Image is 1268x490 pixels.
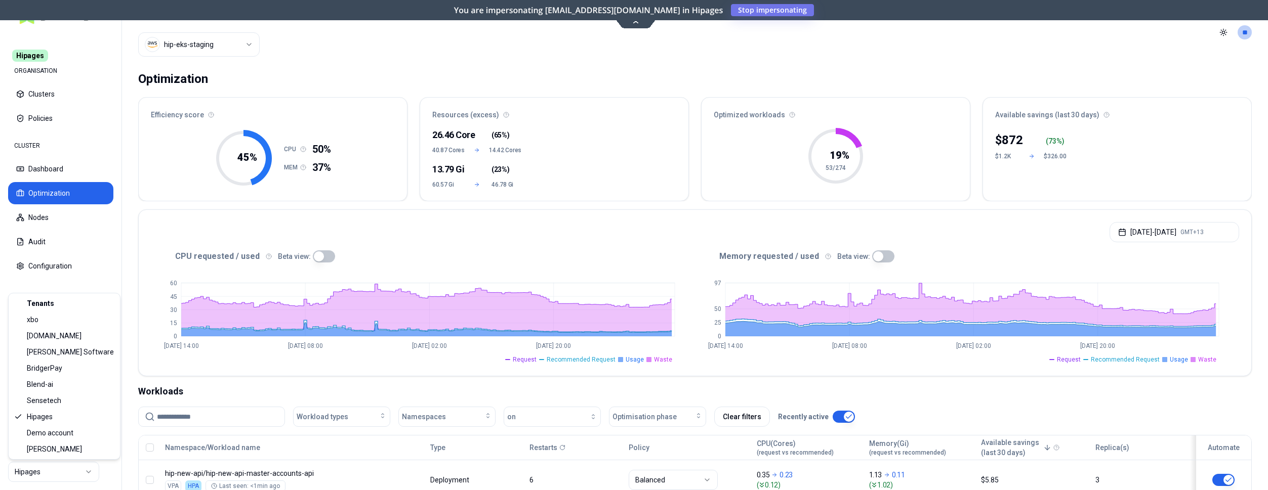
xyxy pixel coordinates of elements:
span: Blend-ai [27,379,53,389]
div: Tenants [11,295,118,311]
span: Demo account [27,428,73,438]
span: xbo [27,315,38,325]
span: [DOMAIN_NAME] [27,331,81,341]
span: [PERSON_NAME] [27,444,82,454]
span: [PERSON_NAME] Software [27,347,114,357]
span: Sensetech [27,395,61,406]
span: BridgerPay [27,363,62,373]
span: Hipages [27,412,53,422]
